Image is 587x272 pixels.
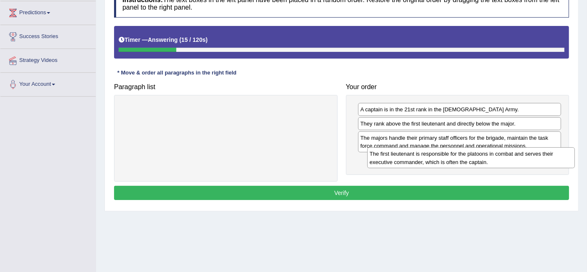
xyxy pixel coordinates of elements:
h4: Paragraph list [114,83,338,91]
b: ) [206,36,208,43]
a: Predictions [0,1,96,22]
b: 15 / 120s [181,36,206,43]
h5: Timer — [119,37,208,43]
b: Answering [148,36,178,43]
div: * Move & order all paragraphs in the right field [114,69,240,77]
div: The majors handle their primary staff officers for the brigade, maintain the task force command a... [358,131,562,152]
a: Success Stories [0,25,96,46]
a: Strategy Videos [0,49,96,70]
a: Your Account [0,73,96,94]
h4: Your order [346,83,569,91]
b: ( [179,36,181,43]
button: Verify [114,186,569,200]
div: They rank above the first lieutenant and directly below the major. [358,117,562,130]
div: The first lieutenant is responsible for the platoons in combat and serves their executive command... [367,147,575,168]
div: A captain is in the 21st rank in the [DEMOGRAPHIC_DATA] Army. [358,103,562,116]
